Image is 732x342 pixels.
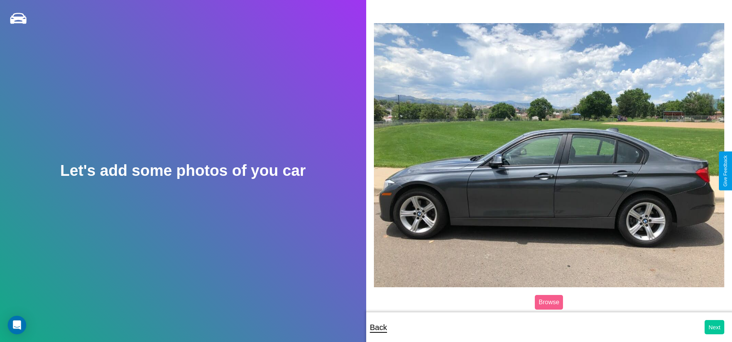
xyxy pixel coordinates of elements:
[374,23,725,287] img: posted
[8,316,26,334] div: Open Intercom Messenger
[60,162,306,179] h2: Let's add some photos of you car
[535,295,563,310] label: Browse
[705,320,724,334] button: Next
[370,320,387,334] p: Back
[723,155,728,187] div: Give Feedback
